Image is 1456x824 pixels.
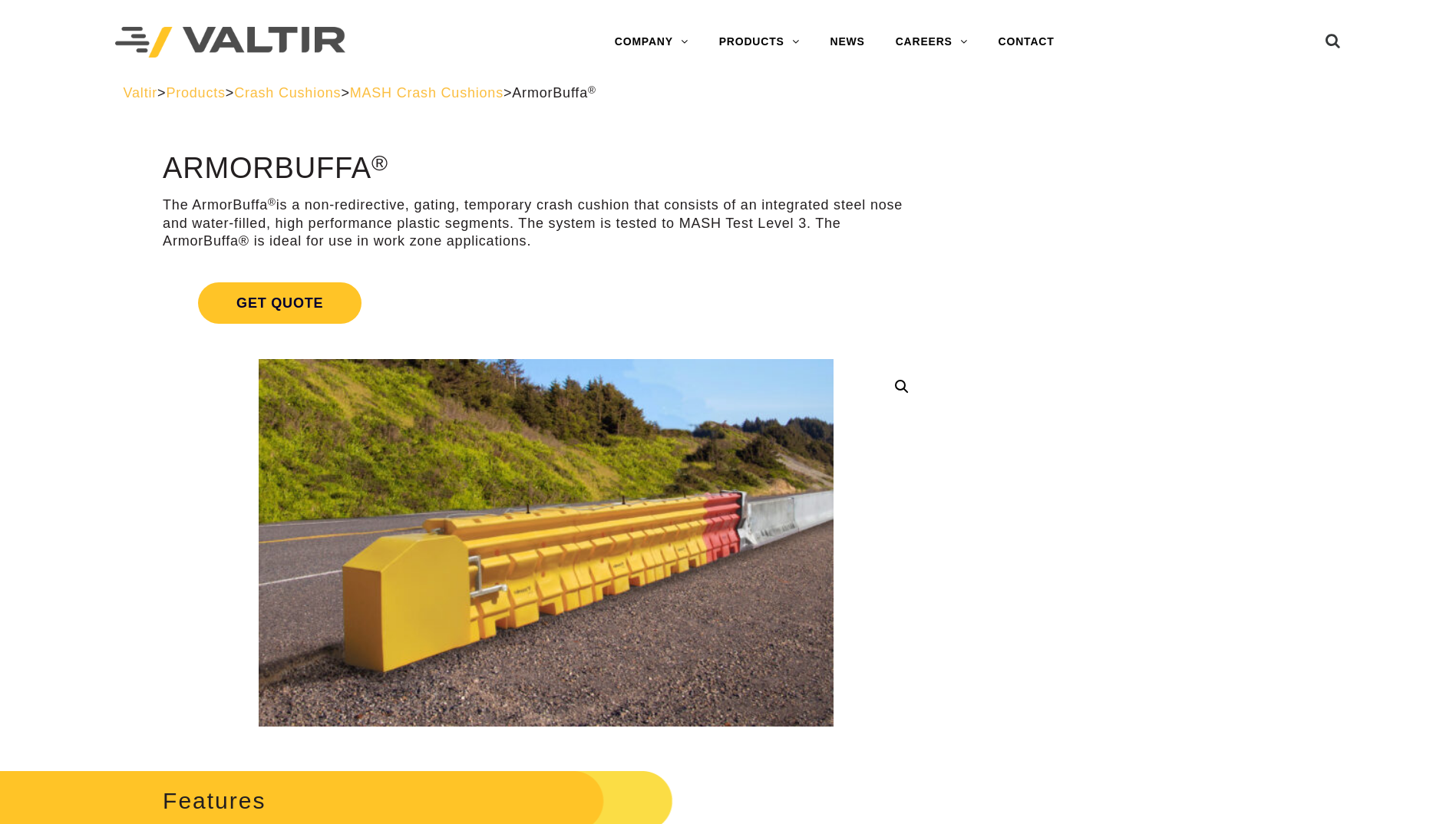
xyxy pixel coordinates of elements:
span: Get Quote [198,282,362,324]
img: Valtir [115,27,345,58]
a: MASH Crash Cushions [350,85,503,101]
sup: ® [268,196,276,208]
a: PRODUCTS [704,27,815,58]
a: COMPANY [599,27,704,58]
h1: ArmorBuffa [163,153,929,185]
a: Valtir [124,85,157,101]
a: CAREERS [880,27,983,58]
sup: ® [588,84,596,96]
sup: ® [371,150,388,175]
a: NEWS [815,27,880,58]
p: The ArmorBuffa is a non-redirective, gating, temporary crash cushion that consists of an integrat... [163,196,929,250]
span: ArmorBuffa [512,85,596,101]
a: Get Quote [163,264,929,342]
a: CONTACT [983,27,1070,58]
a: Crash Cushions [234,85,341,101]
a: Products [166,85,225,101]
div: > > > > [124,84,1333,102]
